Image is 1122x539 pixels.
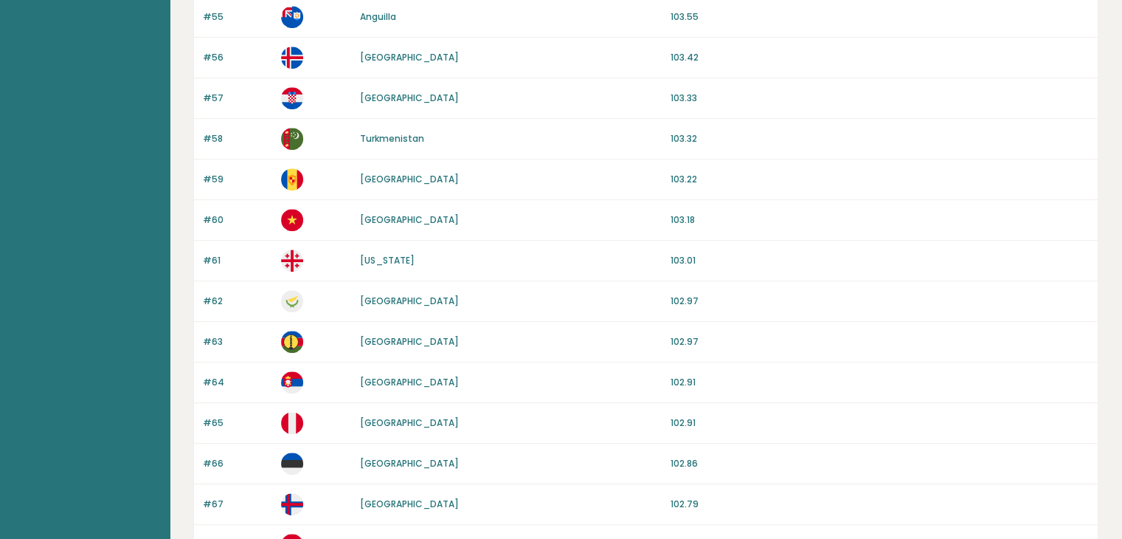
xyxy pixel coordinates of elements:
img: ai.svg [281,6,303,28]
p: #55 [203,10,272,24]
p: #63 [203,335,272,349]
a: [GEOGRAPHIC_DATA] [360,92,459,104]
p: #58 [203,132,272,145]
p: #59 [203,173,272,186]
a: [GEOGRAPHIC_DATA] [360,416,459,429]
img: cy.svg [281,290,303,312]
p: #67 [203,498,272,511]
a: [US_STATE] [360,254,415,267]
a: [GEOGRAPHIC_DATA] [360,213,459,226]
p: 102.79 [671,498,1089,511]
img: tm.svg [281,128,303,150]
p: 102.97 [671,335,1089,349]
img: vn.svg [281,209,303,231]
a: [GEOGRAPHIC_DATA] [360,51,459,63]
p: 103.42 [671,51,1089,64]
p: #61 [203,254,272,267]
a: [GEOGRAPHIC_DATA] [360,498,459,510]
img: pe.svg [281,412,303,434]
p: 103.18 [671,213,1089,227]
p: 102.97 [671,295,1089,308]
p: #66 [203,457,272,470]
a: [GEOGRAPHIC_DATA] [360,295,459,307]
img: ge.svg [281,250,303,272]
img: fo.svg [281,493,303,515]
img: ad.svg [281,168,303,190]
p: 103.01 [671,254,1089,267]
img: is.svg [281,47,303,69]
img: hr.svg [281,87,303,109]
img: nc.svg [281,331,303,353]
p: #64 [203,376,272,389]
p: 102.91 [671,416,1089,430]
p: 103.32 [671,132,1089,145]
p: 103.22 [671,173,1089,186]
p: #65 [203,416,272,430]
p: #60 [203,213,272,227]
a: Anguilla [360,10,396,23]
a: [GEOGRAPHIC_DATA] [360,376,459,388]
img: rs.svg [281,371,303,394]
a: Turkmenistan [360,132,424,145]
a: [GEOGRAPHIC_DATA] [360,335,459,348]
p: 103.33 [671,92,1089,105]
a: [GEOGRAPHIC_DATA] [360,457,459,470]
p: 102.86 [671,457,1089,470]
p: #57 [203,92,272,105]
a: [GEOGRAPHIC_DATA] [360,173,459,185]
img: ee.svg [281,453,303,475]
p: 102.91 [671,376,1089,389]
p: #56 [203,51,272,64]
p: #62 [203,295,272,308]
p: 103.55 [671,10,1089,24]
